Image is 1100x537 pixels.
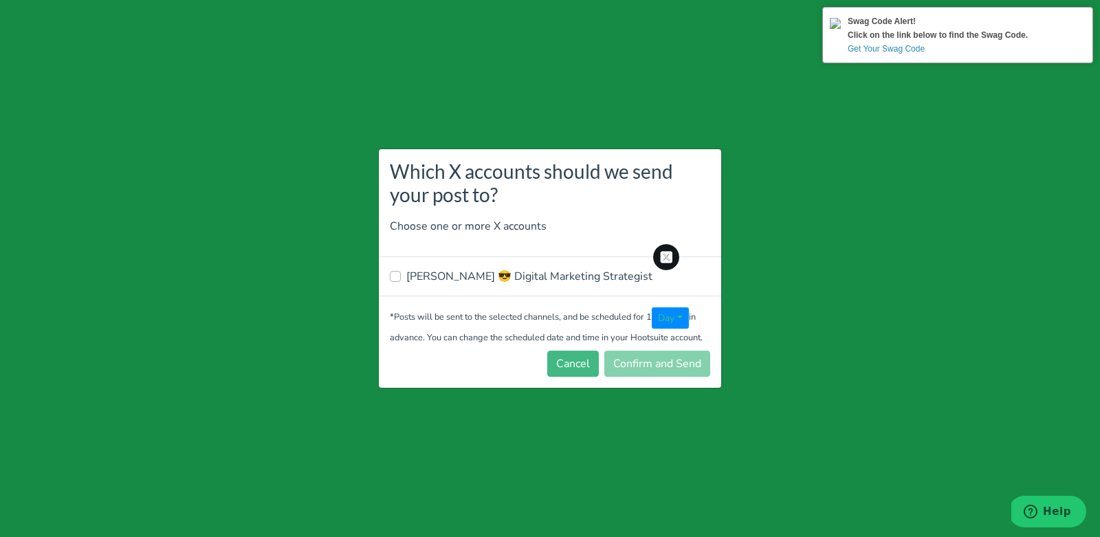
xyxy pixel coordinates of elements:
[1011,496,1086,530] iframe: Opens a widget where you can find more information
[658,311,674,325] span: Day
[390,218,710,234] p: Choose one or more X accounts
[604,351,710,377] button: Confirm and Send
[390,311,703,343] small: *Posts will be sent to the selected channels, and be scheduled for 1 in advance. You can change t...
[390,160,710,206] h3: Which X accounts should we send your post to?
[652,307,689,329] button: Day
[547,351,599,377] button: Cancel
[406,268,652,285] label: [PERSON_NAME] 😎 Digital Marketing Strategist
